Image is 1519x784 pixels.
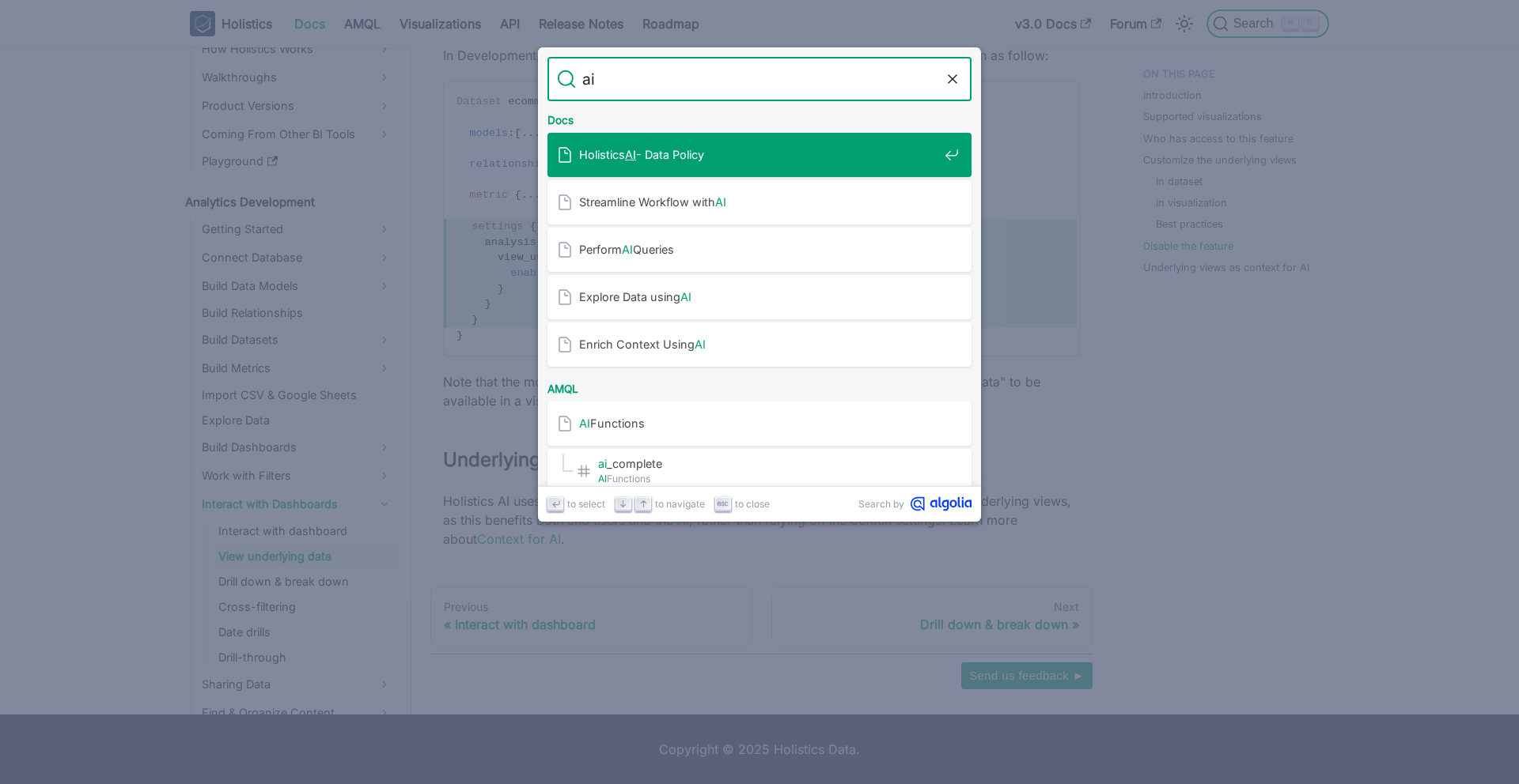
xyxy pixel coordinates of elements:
[547,449,972,493] a: ai_complete​AIFunctions
[638,498,650,510] svg: Arrow up
[547,133,972,177] a: HolisticsAI- Data Policy
[579,416,938,431] span: Functions
[695,337,706,351] mark: AI
[544,101,975,133] div: Docs
[911,496,972,511] svg: Algolia
[547,228,972,272] a: PerformAIQueries
[598,473,607,484] mark: AI
[598,471,938,486] span: Functions
[544,370,975,401] div: AMQL
[547,275,972,319] a: Explore Data usingAI
[715,195,726,209] mark: AI
[858,496,904,511] span: Search by
[579,194,938,209] span: Streamline Workflow with
[858,496,972,511] a: Search byAlgolia
[735,496,770,511] span: to close
[547,322,972,367] a: Enrich Context UsingAI
[598,456,938,471] span: _complete​
[576,57,943,101] input: Search docs
[567,496,605,511] span: to select
[579,147,938,162] span: Holistics - Data Policy
[622,243,633,256] mark: AI
[717,498,729,510] svg: Escape key
[579,242,938,257] span: Perform Queries
[579,289,938,304] span: Explore Data using
[547,180,972,224] a: Streamline Workflow withAI
[598,457,607,470] mark: ai
[625,148,636,161] mark: AI
[547,401,972,446] a: AIFunctions
[617,498,629,510] svg: Arrow down
[680,290,691,303] mark: AI
[550,498,562,510] svg: Enter key
[579,337,938,352] span: Enrich Context Using
[943,70,962,89] button: Clear the query
[655,496,705,511] span: to navigate
[579,416,590,430] mark: AI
